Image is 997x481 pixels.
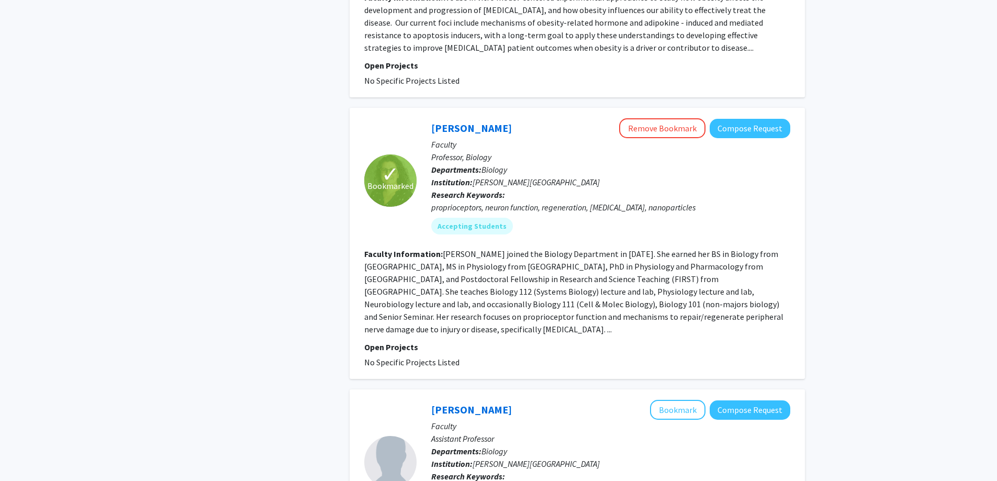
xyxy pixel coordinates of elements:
[431,403,512,416] a: [PERSON_NAME]
[431,218,513,234] mat-chip: Accepting Students
[431,189,505,200] b: Research Keywords:
[650,400,705,420] button: Add Dwann Davenport to Bookmarks
[481,446,507,456] span: Biology
[8,434,44,473] iframe: Chat
[431,177,473,187] b: Institution:
[710,119,790,138] button: Compose Request to Valerie Haftel
[364,59,790,72] p: Open Projects
[364,249,443,259] b: Faculty Information:
[367,180,413,192] span: Bookmarked
[431,458,473,469] b: Institution:
[710,400,790,420] button: Compose Request to Dwann Davenport
[364,357,460,367] span: No Specific Projects Listed
[473,177,600,187] span: [PERSON_NAME][GEOGRAPHIC_DATA]
[431,446,481,456] b: Departments:
[364,341,790,353] p: Open Projects
[431,151,790,163] p: Professor, Biology
[382,169,399,180] span: ✓
[431,121,512,135] a: [PERSON_NAME]
[431,432,790,445] p: Assistant Professor
[364,249,783,334] fg-read-more: [PERSON_NAME] joined the Biology Department in [DATE]. She earned her BS in Biology from [GEOGRAP...
[431,420,790,432] p: Faculty
[431,138,790,151] p: Faculty
[619,118,705,138] button: Remove Bookmark
[431,164,481,175] b: Departments:
[364,75,460,86] span: No Specific Projects Listed
[473,458,600,469] span: [PERSON_NAME][GEOGRAPHIC_DATA]
[481,164,507,175] span: Biology
[431,201,790,214] div: proprioceptors, neuron function, regeneration, [MEDICAL_DATA], nanoparticles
